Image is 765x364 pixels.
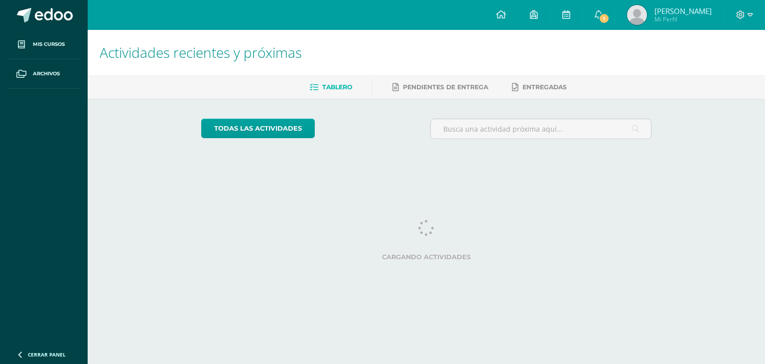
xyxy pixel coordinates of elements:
span: Pendientes de entrega [403,83,488,91]
label: Cargando actividades [201,253,652,261]
span: Archivos [33,70,60,78]
span: Mi Perfil [654,15,712,23]
span: Entregadas [522,83,567,91]
a: Tablero [310,79,352,95]
span: Actividades recientes y próximas [100,43,302,62]
span: Cerrar panel [28,351,66,358]
a: Pendientes de entrega [392,79,488,95]
input: Busca una actividad próxima aquí... [431,119,651,139]
span: [PERSON_NAME] [654,6,712,16]
a: todas las Actividades [201,119,315,138]
span: Tablero [322,83,352,91]
img: 0ce591f6c5bb341b09083435ff076bde.png [627,5,647,25]
a: Entregadas [512,79,567,95]
a: Archivos [8,59,80,89]
span: 1 [599,13,610,24]
span: Mis cursos [33,40,65,48]
a: Mis cursos [8,30,80,59]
